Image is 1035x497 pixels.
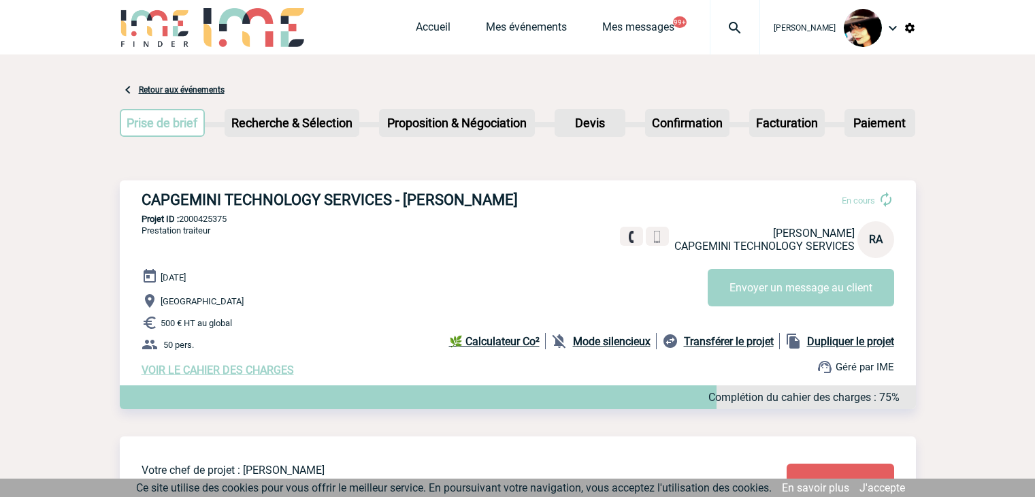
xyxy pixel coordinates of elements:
[142,191,550,208] h3: CAPGEMINI TECHNOLOGY SERVICES - [PERSON_NAME]
[859,481,905,494] a: J'accepte
[142,464,706,477] p: Votre chef de projet : [PERSON_NAME]
[844,9,882,47] img: 101023-0.jpg
[774,23,836,33] span: [PERSON_NAME]
[673,16,687,28] button: 99+
[142,214,179,224] b: Projet ID :
[136,481,772,494] span: Ce site utilise des cookies pour vous offrir le meilleur service. En poursuivant votre navigation...
[708,269,894,306] button: Envoyer un message au client
[486,20,567,39] a: Mes événements
[573,335,651,348] b: Mode silencieux
[821,477,860,490] span: Modifier
[161,318,232,328] span: 500 € HT au global
[869,233,883,246] span: RA
[380,110,533,135] p: Proposition & Négociation
[836,361,894,373] span: Géré par IME
[121,110,204,135] p: Prise de brief
[651,231,663,243] img: portable.png
[142,364,294,376] a: VOIR LE CAHIER DES CHARGES
[226,110,358,135] p: Recherche & Sélection
[449,333,546,349] a: 🌿 Calculateur Co²
[646,110,728,135] p: Confirmation
[120,8,191,47] img: IME-Finder
[139,85,225,95] a: Retour aux événements
[842,195,875,206] span: En cours
[846,110,914,135] p: Paiement
[684,335,774,348] b: Transférer le projet
[807,335,894,348] b: Dupliquer le projet
[674,240,855,253] span: CAPGEMINI TECHNOLOGY SERVICES
[785,333,802,349] img: file_copy-black-24dp.png
[782,481,849,494] a: En savoir plus
[163,340,194,350] span: 50 pers.
[142,225,210,236] span: Prestation traiteur
[449,335,540,348] b: 🌿 Calculateur Co²
[161,272,186,283] span: [DATE]
[556,110,624,135] p: Devis
[817,359,833,375] img: support.png
[120,214,916,224] p: 2000425375
[773,227,855,240] span: [PERSON_NAME]
[625,231,638,243] img: fixe.png
[751,110,823,135] p: Facturation
[416,20,450,39] a: Accueil
[161,296,244,306] span: [GEOGRAPHIC_DATA]
[602,20,674,39] a: Mes messages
